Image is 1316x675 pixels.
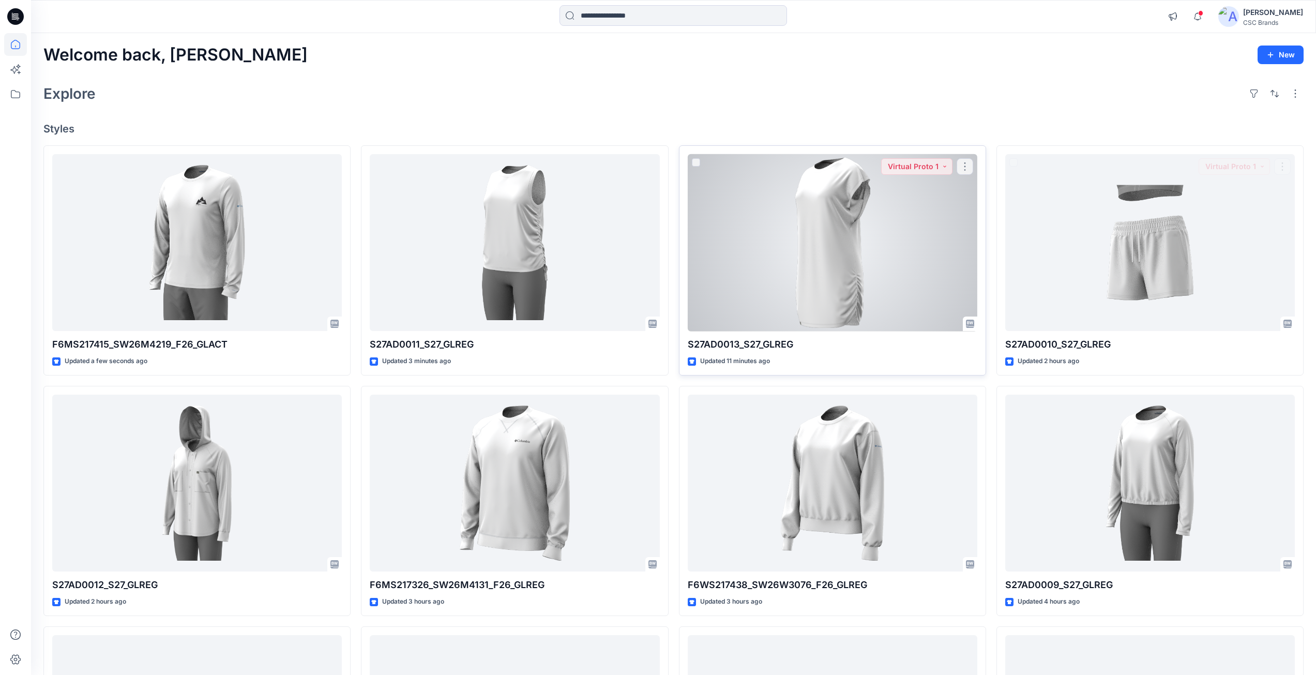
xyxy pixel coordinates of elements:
p: Updated 3 hours ago [700,596,762,607]
img: avatar [1218,6,1239,27]
p: S27AD0010_S27_GLREG [1005,337,1295,352]
p: S27AD0013_S27_GLREG [688,337,977,352]
a: S27AD0009_S27_GLREG [1005,395,1295,572]
p: Updated 3 minutes ago [382,356,451,367]
p: S27AD0011_S27_GLREG [370,337,659,352]
div: [PERSON_NAME] [1243,6,1303,19]
h4: Styles [43,123,1304,135]
p: Updated 3 hours ago [382,596,444,607]
a: F6MS217415_SW26M4219_F26_GLACT [52,154,342,332]
p: S27AD0012_S27_GLREG [52,578,342,592]
p: S27AD0009_S27_GLREG [1005,578,1295,592]
p: Updated 2 hours ago [1018,356,1079,367]
p: Updated 11 minutes ago [700,356,770,367]
p: Updated 4 hours ago [1018,596,1080,607]
p: F6MS217326_SW26M4131_F26_GLREG [370,578,659,592]
p: Updated 2 hours ago [65,596,126,607]
h2: Explore [43,85,96,102]
a: S27AD0013_S27_GLREG [688,154,977,332]
a: S27AD0011_S27_GLREG [370,154,659,332]
button: New [1258,46,1304,64]
p: F6WS217438_SW26W3076_F26_GLREG [688,578,977,592]
div: CSC Brands [1243,19,1303,26]
p: F6MS217415_SW26M4219_F26_GLACT [52,337,342,352]
a: S27AD0012_S27_GLREG [52,395,342,572]
p: Updated a few seconds ago [65,356,147,367]
a: F6MS217326_SW26M4131_F26_GLREG [370,395,659,572]
a: S27AD0010_S27_GLREG [1005,154,1295,332]
h2: Welcome back, [PERSON_NAME] [43,46,308,65]
a: F6WS217438_SW26W3076_F26_GLREG [688,395,977,572]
